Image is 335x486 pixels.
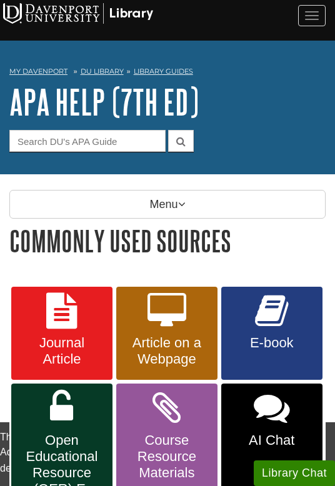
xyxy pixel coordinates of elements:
a: DU Library [81,67,124,76]
a: Journal Article [11,287,112,380]
span: Course Resource Materials [126,432,208,481]
span: AI Chat [231,432,313,449]
a: Article on a Webpage [116,287,217,380]
span: Journal Article [21,335,103,367]
span: E-book [231,335,313,351]
a: Library Guides [134,67,193,76]
a: APA Help (7th Ed) [9,82,199,121]
h1: Commonly Used Sources [9,225,326,257]
a: My Davenport [9,66,67,77]
img: Davenport University Logo [3,3,153,24]
p: Menu [9,190,326,219]
span: Article on a Webpage [126,335,208,367]
input: Search DU's APA Guide [9,130,166,152]
button: Library Chat [254,460,335,486]
a: E-book [221,287,322,380]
